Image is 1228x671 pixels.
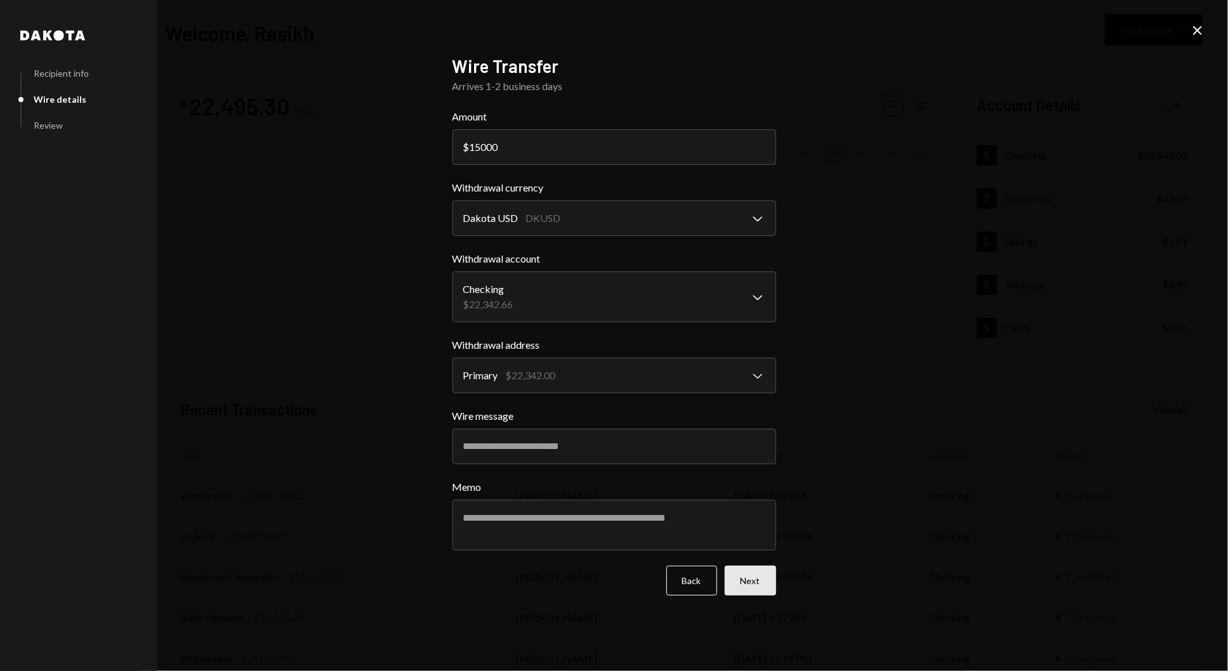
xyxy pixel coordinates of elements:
[34,68,89,79] div: Recipient info
[452,479,776,495] label: Memo
[452,54,776,79] h2: Wire Transfer
[452,271,776,322] button: Withdrawal account
[452,180,776,195] label: Withdrawal currency
[34,94,86,105] div: Wire details
[452,408,776,424] label: Wire message
[452,109,776,124] label: Amount
[725,566,776,596] button: Next
[526,211,561,226] div: DKUSD
[452,358,776,393] button: Withdrawal address
[452,337,776,353] label: Withdrawal address
[34,120,63,131] div: Review
[452,200,776,236] button: Withdrawal currency
[506,368,556,383] div: $22,342.00
[452,79,776,94] div: Arrives 1-2 business days
[666,566,717,596] button: Back
[463,141,470,153] div: $
[452,129,776,165] input: 0.00
[452,251,776,266] label: Withdrawal account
